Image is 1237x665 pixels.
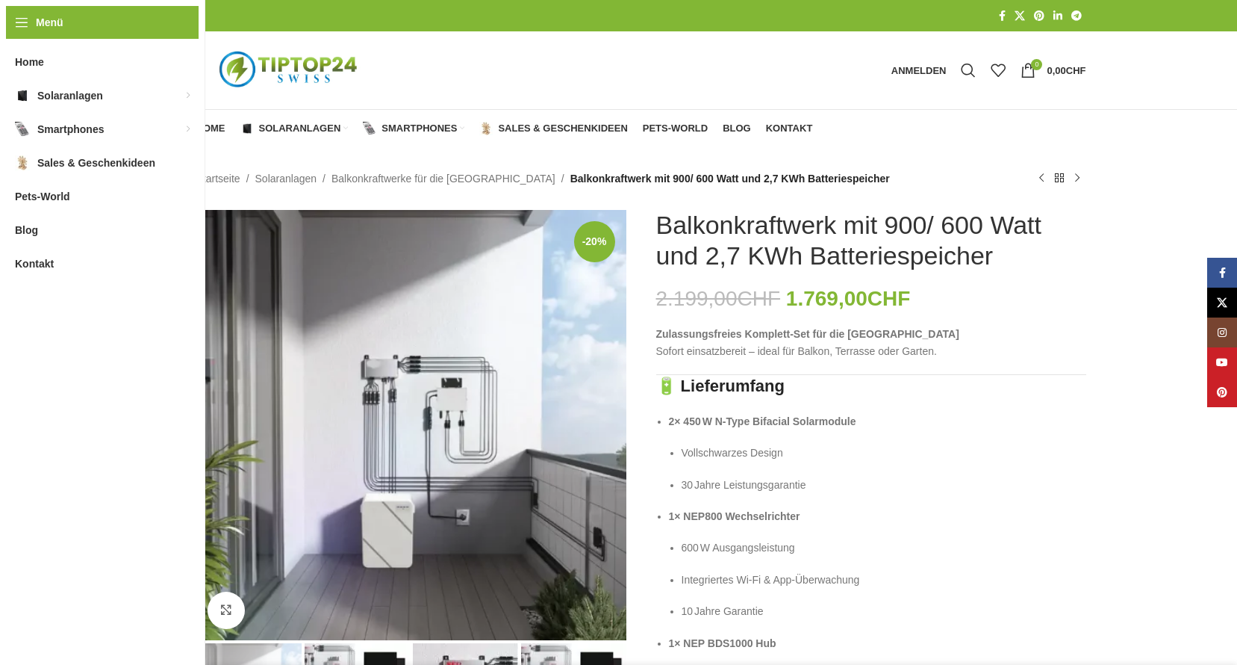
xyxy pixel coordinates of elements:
img: Balkonkraftwerk mit Speicher [196,210,626,640]
a: Startseite [196,170,240,187]
span: Blog [15,217,38,244]
span: Solaranlagen [259,123,341,134]
a: Home [196,114,225,143]
p: 30 Jahre Leistungsgarantie [682,477,1086,493]
bdi: 2.199,00 [656,287,781,310]
a: Sales & Geschenkideen [479,114,627,143]
span: Anmelden [891,66,947,75]
img: Solaranlagen [240,122,254,135]
a: Kontakt [766,114,813,143]
span: Home [196,123,225,134]
a: Instagram Social Link [1207,318,1237,347]
a: LinkedIn Social Link [1049,6,1067,26]
a: X Social Link [1010,6,1029,26]
a: Facebook Social Link [1207,258,1237,288]
span: CHF [738,287,781,310]
img: Sales & Geschenkideen [15,155,30,170]
p: Vollschwarzes Design [682,445,1086,461]
a: Telegram Social Link [1067,6,1086,26]
p: Sofort einsatzbereit – ideal für Balkon, Terrasse oder Garten. [656,326,1086,359]
a: Suche [953,55,983,85]
a: Pinterest Social Link [1029,6,1049,26]
a: Vorheriges Produkt [1032,170,1050,188]
a: Blog [723,114,751,143]
h1: Balkonkraftwerk mit 900/ 600 Watt und 2,7 KWh Batteriespeicher [656,210,1086,271]
span: Smartphones [381,123,457,134]
nav: Breadcrumb [196,170,890,187]
p: 600 W Ausgangsleistung [682,539,1086,556]
span: -20% [574,221,615,262]
span: Pets-World [643,123,708,134]
a: Pinterest Social Link [1207,377,1237,407]
span: Solaranlagen [37,82,103,109]
a: Facebook Social Link [994,6,1010,26]
span: Blog [723,123,751,134]
span: CHF [1066,65,1086,76]
a: Solaranlagen [255,170,317,187]
a: Nächstes Produkt [1068,170,1086,188]
span: Kontakt [15,250,54,277]
strong: Zulassungsfreies Komplett‑Set für die [GEOGRAPHIC_DATA] [656,328,959,340]
strong: 1× NEP800 Wechselrichter [669,510,800,522]
a: Smartphones [363,114,464,143]
p: 10 Jahre Garantie [682,603,1086,619]
span: CHF [867,287,911,310]
a: 0 0,00CHF [1013,55,1093,85]
img: Smartphones [363,122,376,135]
a: Balkonkraftwerke für die [GEOGRAPHIC_DATA] [331,170,555,187]
a: Solaranlagen [240,114,349,143]
span: Balkonkraftwerk mit 900/ 600 Watt und 2,7 KWh Batteriespeicher [570,170,890,187]
strong: 2× 450 W N‑Type Bifacial Solarmodule [669,415,856,427]
a: Logo der Website [196,64,383,75]
img: Solaranlagen [15,88,30,103]
span: Sales & Geschenkideen [498,123,627,134]
span: Menü [36,14,63,31]
a: Anmelden [884,55,954,85]
a: YouTube Social Link [1207,347,1237,377]
a: Pets-World [643,114,708,143]
div: Hauptnavigation [189,114,820,143]
div: Meine Wunschliste [983,55,1013,85]
p: Integriertes Wi‑Fi & App‑Überwachung [682,572,1086,588]
img: Sales & Geschenkideen [479,122,493,135]
span: Kontakt [766,123,813,134]
span: Home [15,49,44,75]
h3: 🔋 Lieferumfang [656,375,1086,398]
bdi: 0,00 [1047,65,1085,76]
span: 0 [1031,59,1042,70]
span: Smartphones [37,116,104,143]
span: Pets-World [15,183,70,210]
bdi: 1.769,00 [786,287,911,310]
span: Sales & Geschenkideen [37,149,155,176]
strong: 1× NEP BDS1000 Hub [669,637,776,649]
a: X Social Link [1207,288,1237,318]
img: Smartphones [15,122,30,137]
